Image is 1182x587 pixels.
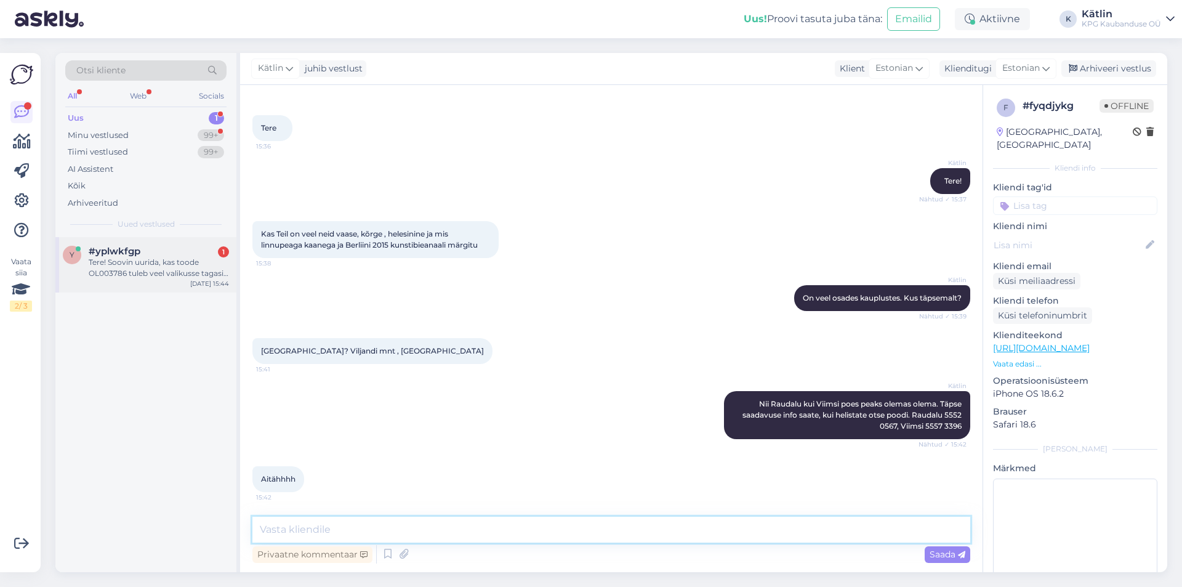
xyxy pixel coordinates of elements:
[1082,19,1161,29] div: KPG Kaubanduse OÜ
[993,196,1157,215] input: Lisa tag
[919,312,967,321] span: Nähtud ✓ 15:39
[919,195,967,204] span: Nähtud ✓ 15:37
[1082,9,1161,19] div: Kätlin
[10,301,32,312] div: 2 / 3
[256,493,302,502] span: 15:42
[993,358,1157,370] p: Vaata edasi ...
[261,229,478,249] span: Kas Teil on veel neid vaase, kõrge , helesinine ja mis linnupeaga kaanega ja Berliini 2015 kunsti...
[993,163,1157,174] div: Kliendi info
[261,474,295,484] span: Aitähhhh
[252,546,372,563] div: Privaatne kommentaar
[930,549,965,560] span: Saada
[89,246,140,257] span: #yplwkfgp
[68,180,86,192] div: Kõik
[920,381,967,391] span: Kätlin
[68,146,128,158] div: Tiimi vestlused
[68,197,118,209] div: Arhiveeritud
[68,163,113,176] div: AI Assistent
[993,273,1080,289] div: Küsi meiliaadressi
[993,342,1090,354] a: [URL][DOMAIN_NAME]
[196,88,227,104] div: Socials
[256,259,302,268] span: 15:38
[1002,62,1040,75] span: Estonian
[76,64,126,77] span: Otsi kliente
[994,238,1143,252] input: Lisa nimi
[89,257,229,279] div: Tere! Soovin uurida, kas toode OL003786 tuleb veel valikusse tagasi? Sooviks neid 12 tk tellida, ...
[997,126,1133,152] div: [GEOGRAPHIC_DATA], [GEOGRAPHIC_DATA]
[1082,9,1175,29] a: KätlinKPG Kaubanduse OÜ
[256,365,302,374] span: 15:41
[261,346,484,355] span: [GEOGRAPHIC_DATA]? Viljandi mnt , [GEOGRAPHIC_DATA]
[198,146,224,158] div: 99+
[1059,10,1077,28] div: K
[744,13,767,25] b: Uus!
[920,158,967,168] span: Kätlin
[68,112,84,124] div: Uus
[261,123,276,132] span: Tere
[218,246,229,257] div: 1
[993,418,1157,431] p: Safari 18.6
[955,8,1030,30] div: Aktiivne
[70,250,74,259] span: y
[1003,103,1008,112] span: f
[875,62,913,75] span: Estonian
[993,220,1157,233] p: Kliendi nimi
[835,62,865,75] div: Klient
[10,256,32,312] div: Vaata siia
[993,260,1157,273] p: Kliendi email
[887,7,940,31] button: Emailid
[993,294,1157,307] p: Kliendi telefon
[68,129,129,142] div: Minu vestlused
[993,307,1092,324] div: Küsi telefoninumbrit
[993,387,1157,400] p: iPhone OS 18.6.2
[742,399,963,431] span: Nii Raudalu kui Viimsi poes peaks olemas olema. Täpse saadavuse info saate, kui helistate otse po...
[919,440,967,449] span: Nähtud ✓ 15:42
[118,219,175,230] span: Uued vestlused
[993,405,1157,418] p: Brauser
[993,462,1157,475] p: Märkmed
[920,275,967,285] span: Kätlin
[993,443,1157,455] div: [PERSON_NAME]
[993,374,1157,387] p: Operatsioonisüsteem
[1061,60,1156,77] div: Arhiveeri vestlus
[190,279,229,288] div: [DATE] 15:44
[258,62,283,75] span: Kätlin
[1100,99,1154,113] span: Offline
[1023,99,1100,113] div: # fyqdjykg
[209,112,224,124] div: 1
[256,142,302,151] span: 15:36
[198,129,224,142] div: 99+
[944,176,962,185] span: Tere!
[65,88,79,104] div: All
[127,88,149,104] div: Web
[993,329,1157,342] p: Klienditeekond
[803,293,962,302] span: On veel osades kauplustes. Kus täpsemalt?
[939,62,992,75] div: Klienditugi
[300,62,363,75] div: juhib vestlust
[10,63,33,86] img: Askly Logo
[744,12,882,26] div: Proovi tasuta juba täna:
[993,181,1157,194] p: Kliendi tag'id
